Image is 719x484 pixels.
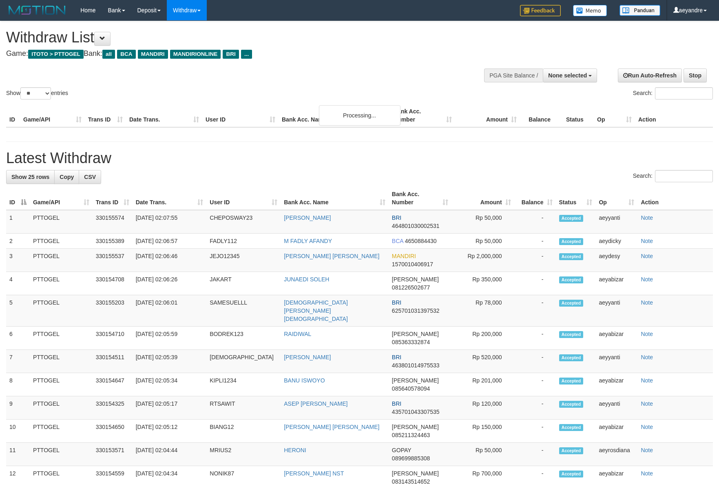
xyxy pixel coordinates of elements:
span: Accepted [559,300,584,307]
td: - [514,327,556,350]
div: Processing... [319,105,400,126]
td: PTTOGEL [30,272,93,295]
span: BRI [392,400,401,407]
td: [DATE] 02:05:59 [133,327,207,350]
td: 7 [6,350,30,373]
span: Accepted [559,354,584,361]
td: CHEPOSWAY23 [206,210,281,234]
td: 3 [6,249,30,272]
td: Rp 200,000 [451,327,514,350]
a: Note [641,253,653,259]
td: aeyyanti [595,350,637,373]
td: Rp 50,000 [451,443,514,466]
td: aeydicky [595,234,637,249]
td: - [514,249,556,272]
td: PTTOGEL [30,350,93,373]
td: - [514,443,556,466]
td: aeyabizar [595,420,637,443]
span: MANDIRI [392,253,416,259]
td: Rp 120,000 [451,396,514,420]
a: JUNAEDI SOLEH [284,276,329,283]
span: BRI [392,354,401,360]
span: Copy 085363332874 to clipboard [392,339,430,345]
a: Note [641,214,653,221]
td: 330154650 [93,420,133,443]
td: - [514,210,556,234]
td: Rp 201,000 [451,373,514,396]
th: Op: activate to sort column ascending [595,187,637,210]
a: [PERSON_NAME] NST [284,470,344,477]
td: JAKART [206,272,281,295]
td: [DATE] 02:05:34 [133,373,207,396]
a: [DEMOGRAPHIC_DATA][PERSON_NAME][DEMOGRAPHIC_DATA] [284,299,348,322]
th: Balance: activate to sort column ascending [514,187,556,210]
td: SAMESUELLL [206,295,281,327]
span: MANDIRIONLINE [170,50,221,59]
td: 11 [6,443,30,466]
td: 330155203 [93,295,133,327]
span: Copy 464801030002531 to clipboard [392,223,440,229]
span: Accepted [559,424,584,431]
td: PTTOGEL [30,420,93,443]
th: User ID: activate to sort column ascending [206,187,281,210]
span: Copy 435701043307535 to clipboard [392,409,440,415]
span: Accepted [559,331,584,338]
span: Copy 081226502677 to clipboard [392,284,430,291]
th: Bank Acc. Number: activate to sort column ascending [389,187,451,210]
th: Trans ID [85,104,126,127]
a: [PERSON_NAME] [284,214,331,221]
th: Action [635,104,713,127]
td: aeyyanti [595,210,637,234]
th: ID: activate to sort column descending [6,187,30,210]
td: 6 [6,327,30,350]
td: - [514,272,556,295]
th: Bank Acc. Number [390,104,455,127]
span: [PERSON_NAME] [392,377,439,384]
img: panduan.png [619,5,660,16]
span: [PERSON_NAME] [392,470,439,477]
td: 5 [6,295,30,327]
span: Accepted [559,253,584,260]
td: aeyabizar [595,272,637,295]
th: Status: activate to sort column ascending [556,187,596,210]
a: BANU ISWOYO [284,377,325,384]
td: JEJO12345 [206,249,281,272]
img: Feedback.jpg [520,5,561,16]
span: ITOTO > PTTOGEL [28,50,84,59]
td: 8 [6,373,30,396]
th: Amount: activate to sort column ascending [451,187,514,210]
a: Run Auto-Refresh [618,69,682,82]
th: Date Trans. [126,104,202,127]
a: RAIDIWAL [284,331,311,337]
td: [DEMOGRAPHIC_DATA] [206,350,281,373]
td: RTSAWIT [206,396,281,420]
a: Note [641,424,653,430]
td: 10 [6,420,30,443]
a: Note [641,238,653,244]
span: [PERSON_NAME] [392,276,439,283]
a: CSV [79,170,101,184]
a: Note [641,447,653,453]
td: aeyyanti [595,295,637,327]
td: MRIUS2 [206,443,281,466]
a: [PERSON_NAME] [PERSON_NAME] [284,253,379,259]
td: 4 [6,272,30,295]
button: None selected [543,69,597,82]
span: BRI [392,299,401,306]
a: Note [641,299,653,306]
td: Rp 520,000 [451,350,514,373]
td: FADLY112 [206,234,281,249]
div: PGA Site Balance / [484,69,543,82]
span: Accepted [559,276,584,283]
span: Accepted [559,238,584,245]
td: [DATE] 02:05:39 [133,350,207,373]
span: [PERSON_NAME] [392,424,439,430]
td: - [514,373,556,396]
td: Rp 50,000 [451,210,514,234]
td: aeyyanti [595,396,637,420]
td: - [514,295,556,327]
a: Note [641,331,653,337]
th: Amount [455,104,520,127]
a: Show 25 rows [6,170,55,184]
td: aeyabizar [595,373,637,396]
